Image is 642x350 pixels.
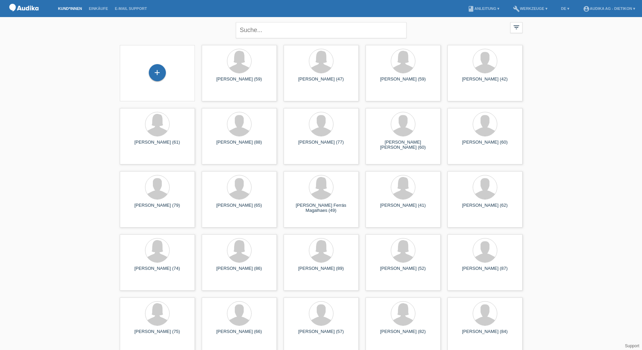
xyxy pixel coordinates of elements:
[125,140,189,150] div: [PERSON_NAME] (61)
[125,266,189,277] div: [PERSON_NAME] (74)
[453,329,517,340] div: [PERSON_NAME] (84)
[583,5,590,12] i: account_circle
[289,266,353,277] div: [PERSON_NAME] (89)
[149,67,166,78] div: Kund*in hinzufügen
[371,266,435,277] div: [PERSON_NAME] (52)
[207,266,271,277] div: [PERSON_NAME] (86)
[453,203,517,214] div: [PERSON_NAME] (62)
[510,6,551,11] a: buildWerkzeuge ▾
[453,76,517,87] div: [PERSON_NAME] (42)
[85,6,111,11] a: Einkäufe
[289,76,353,87] div: [PERSON_NAME] (47)
[625,344,639,348] a: Support
[125,203,189,214] div: [PERSON_NAME] (79)
[513,5,520,12] i: build
[7,13,41,18] a: POS — MF Group
[371,329,435,340] div: [PERSON_NAME] (82)
[207,140,271,150] div: [PERSON_NAME] (88)
[289,140,353,150] div: [PERSON_NAME] (77)
[468,5,474,12] i: book
[289,329,353,340] div: [PERSON_NAME] (57)
[289,203,353,214] div: [PERSON_NAME] Ferrás Magalhaes (49)
[558,6,573,11] a: DE ▾
[453,266,517,277] div: [PERSON_NAME] (87)
[371,76,435,87] div: [PERSON_NAME] (59)
[207,203,271,214] div: [PERSON_NAME] (65)
[513,24,520,31] i: filter_list
[207,76,271,87] div: [PERSON_NAME] (59)
[371,203,435,214] div: [PERSON_NAME] (41)
[112,6,151,11] a: E-Mail Support
[236,22,406,38] input: Suche...
[55,6,85,11] a: Kund*innen
[580,6,639,11] a: account_circleAudika AG - Dietikon ▾
[207,329,271,340] div: [PERSON_NAME] (66)
[464,6,503,11] a: bookAnleitung ▾
[125,329,189,340] div: [PERSON_NAME] (75)
[453,140,517,150] div: [PERSON_NAME] (60)
[371,140,435,150] div: [PERSON_NAME] [PERSON_NAME] (60)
